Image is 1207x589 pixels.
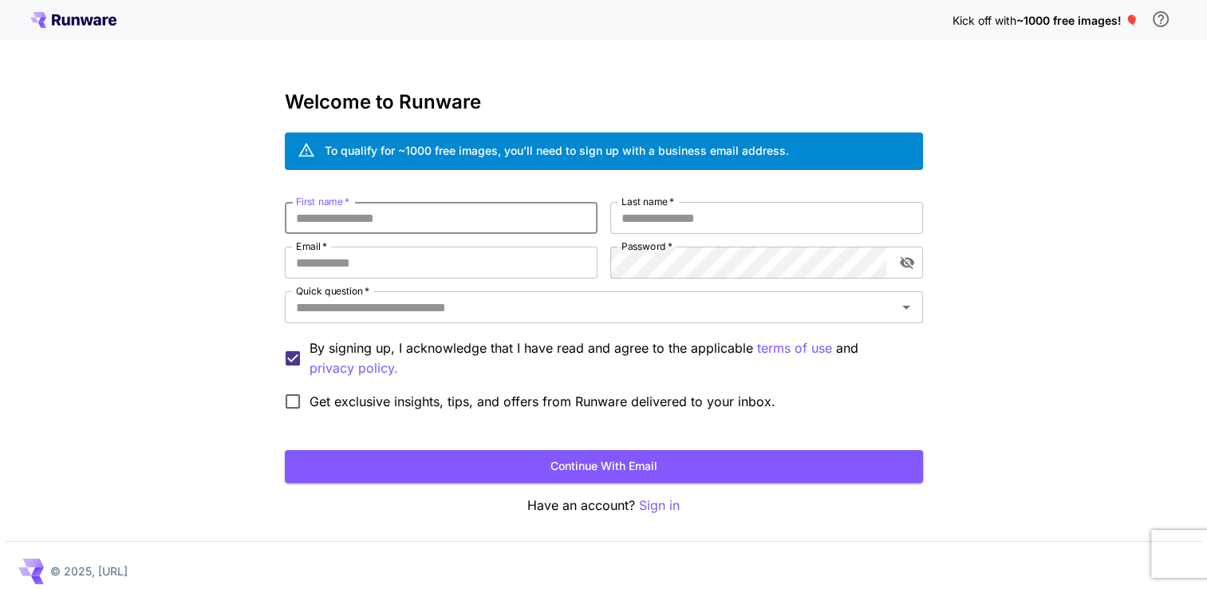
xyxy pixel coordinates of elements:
p: privacy policy. [310,358,398,378]
button: By signing up, I acknowledge that I have read and agree to the applicable and privacy policy. [757,338,832,358]
button: In order to qualify for free credit, you need to sign up with a business email address and click ... [1145,3,1177,35]
label: Email [296,239,327,253]
p: Have an account? [285,496,923,516]
span: Kick off with [953,14,1016,27]
button: By signing up, I acknowledge that I have read and agree to the applicable terms of use and [310,358,398,378]
label: Password [621,239,673,253]
button: Continue with email [285,450,923,483]
label: Quick question [296,284,369,298]
span: Get exclusive insights, tips, and offers from Runware delivered to your inbox. [310,392,775,411]
button: Open [895,296,917,318]
p: terms of use [757,338,832,358]
div: To qualify for ~1000 free images, you’ll need to sign up with a business email address. [325,142,789,159]
span: ~1000 free images! 🎈 [1016,14,1138,27]
h3: Welcome to Runware [285,91,923,113]
button: Sign in [639,496,680,516]
p: By signing up, I acknowledge that I have read and agree to the applicable and [310,338,910,378]
p: © 2025, [URL] [50,563,128,579]
label: Last name [621,195,674,208]
label: First name [296,195,349,208]
button: toggle password visibility [893,248,921,277]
